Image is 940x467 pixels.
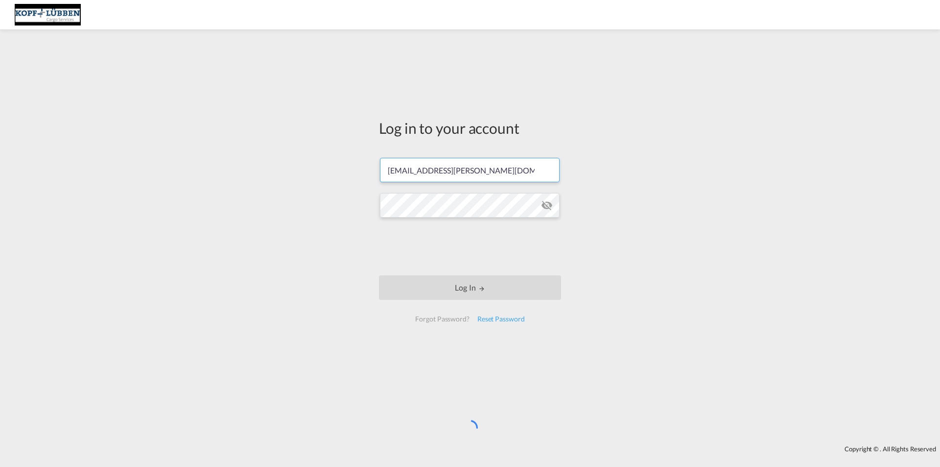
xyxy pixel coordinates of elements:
[473,310,529,328] div: Reset Password
[380,158,560,182] input: Enter email/phone number
[411,310,473,328] div: Forgot Password?
[379,118,561,138] div: Log in to your account
[379,275,561,300] button: LOGIN
[396,227,544,266] iframe: reCAPTCHA
[15,4,81,26] img: 25cf3bb0aafc11ee9c4fdbd399af7748.JPG
[541,199,553,211] md-icon: icon-eye-off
